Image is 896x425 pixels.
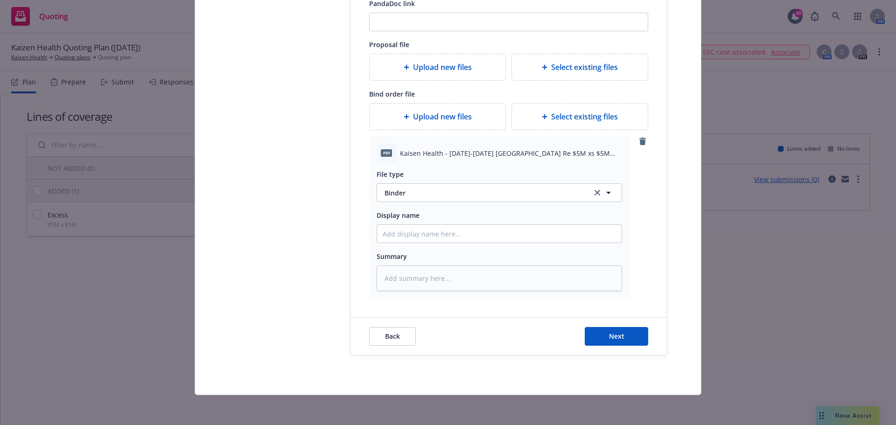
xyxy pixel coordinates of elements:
div: Upload new files [369,103,506,130]
button: Binderclear selection [377,183,622,202]
span: Binder [385,188,581,198]
span: File type [377,170,404,179]
div: Upload new files [369,54,506,81]
button: Next [585,327,648,346]
span: Display name [377,211,420,220]
span: Next [609,332,624,341]
span: Upload new files [413,62,472,73]
span: pdf [381,149,392,156]
button: Back [369,327,416,346]
span: Proposal file [369,40,409,49]
div: Select existing files [511,54,648,81]
span: Bind order file [369,90,415,98]
span: Kaisen Health - [DATE]-[DATE] [GEOGRAPHIC_DATA] Re $5M xs $5M Binder & Invoice.pdf [400,148,622,158]
span: Back [385,332,400,341]
span: Upload new files [413,111,472,122]
a: clear selection [592,187,603,198]
span: Summary [377,252,407,261]
a: remove [637,136,648,147]
span: Select existing files [551,62,618,73]
input: Add display name here... [377,225,622,243]
div: Select existing files [511,103,648,130]
span: Select existing files [551,111,618,122]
